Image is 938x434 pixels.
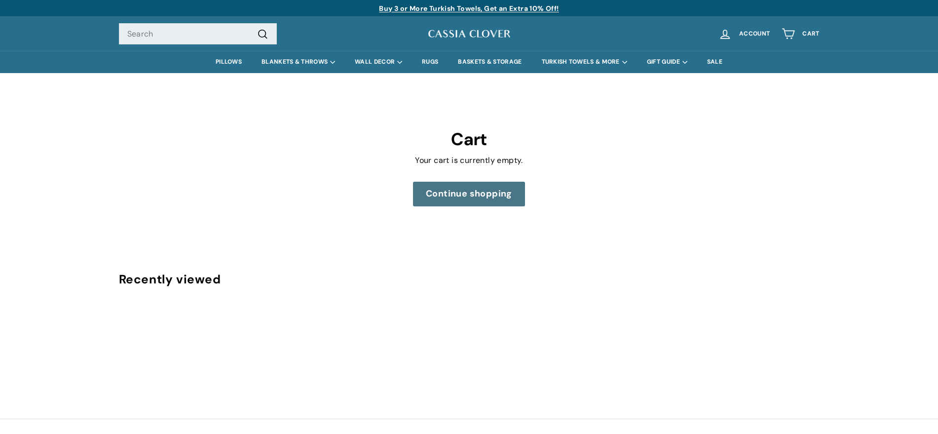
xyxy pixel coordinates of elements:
[713,19,776,48] a: Account
[119,130,820,149] h1: Cart
[802,31,819,37] span: Cart
[345,51,412,73] summary: WALL DECOR
[206,51,252,73] a: PILLOWS
[412,51,448,73] a: RUGS
[99,51,839,73] div: Primary
[776,19,825,48] a: Cart
[532,51,637,73] summary: TURKISH TOWELS & MORE
[739,31,770,37] span: Account
[637,51,697,73] summary: GIFT GUIDE
[697,51,732,73] a: SALE
[119,273,820,286] div: Recently viewed
[413,182,525,206] a: Continue shopping
[252,51,345,73] summary: BLANKETS & THROWS
[379,4,559,13] a: Buy 3 or More Turkish Towels, Get an Extra 10% Off!
[119,154,820,167] p: Your cart is currently empty.
[448,51,531,73] a: BASKETS & STORAGE
[119,23,277,45] input: Search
